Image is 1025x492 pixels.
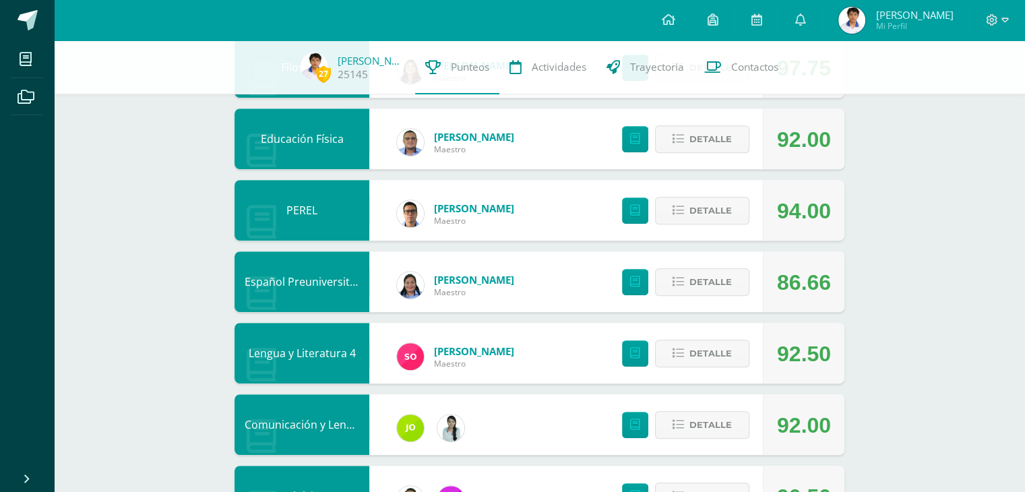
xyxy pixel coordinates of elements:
[434,286,514,298] span: Maestro
[338,67,368,82] a: 25145
[316,65,331,82] span: 27
[777,324,831,384] div: 92.50
[875,20,953,32] span: Mi Perfil
[397,343,424,370] img: f209912025eb4cc0063bd43b7a978690.png
[235,109,369,169] div: Educación Física
[689,198,732,223] span: Detalle
[655,125,749,153] button: Detalle
[434,358,514,369] span: Maestro
[694,40,788,94] a: Contactos
[689,412,732,437] span: Detalle
[689,127,732,152] span: Detalle
[434,144,514,155] span: Maestro
[777,181,831,241] div: 94.00
[434,215,514,226] span: Maestro
[655,197,749,224] button: Detalle
[689,341,732,366] span: Detalle
[301,53,328,80] img: e1452881eee4047204c5bfab49ceb0f5.png
[777,109,831,170] div: 92.00
[434,344,514,358] a: [PERSON_NAME]
[415,40,499,94] a: Punteos
[235,251,369,312] div: Español Preuniversitario
[731,60,778,74] span: Contactos
[499,40,596,94] a: Actividades
[235,180,369,241] div: PEREL
[532,60,586,74] span: Actividades
[838,7,865,34] img: e1452881eee4047204c5bfab49ceb0f5.png
[777,252,831,313] div: 86.66
[777,395,831,456] div: 92.00
[630,60,684,74] span: Trayectoria
[434,202,514,215] a: [PERSON_NAME]
[235,394,369,455] div: Comunicación y Lenguaje L3, Inglés 4
[655,411,749,439] button: Detalle
[437,414,464,441] img: 937d777aa527c70189f9fb3facc5f1f6.png
[655,268,749,296] button: Detalle
[235,323,369,383] div: Lengua y Literatura 4
[397,200,424,227] img: 7b62136f9b4858312d6e1286188a04bf.png
[689,270,732,295] span: Detalle
[397,129,424,156] img: 2b8a8d37dfce9e9e6e54bdeb0b7e5ca7.png
[451,60,489,74] span: Punteos
[338,54,405,67] a: [PERSON_NAME]
[434,273,514,286] a: [PERSON_NAME]
[397,414,424,441] img: 79eb5cb28572fb7ebe1e28c28929b0fa.png
[397,272,424,299] img: 8a517a26fde2b7d9032ce51f9264dd8d.png
[434,130,514,144] a: [PERSON_NAME]
[875,8,953,22] span: [PERSON_NAME]
[655,340,749,367] button: Detalle
[596,40,694,94] a: Trayectoria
